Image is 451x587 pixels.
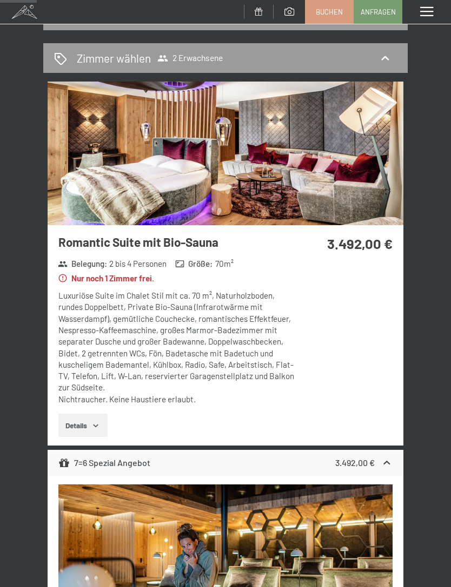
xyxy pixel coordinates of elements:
strong: 3.492,00 € [327,235,393,252]
span: Anfragen [361,7,396,17]
button: Details [58,414,108,437]
div: Luxuriöse Suite im Chalet Stil mit ca. 70 m², Naturholzboden, rundes Doppelbett, Private Bio-Saun... [58,290,297,405]
span: 70 m² [215,258,234,269]
span: Buchen [316,7,343,17]
img: mss_renderimg.php [48,82,403,225]
h3: Romantic Suite mit Bio-Sauna [58,234,297,251]
h2: Zimmer wählen [77,50,151,66]
span: 2 bis 4 Personen [109,258,167,269]
strong: Belegung : [58,258,107,269]
span: 2 Erwachsene [157,53,223,64]
div: 7=6 Spezial Angebot [58,456,150,469]
strong: Größe : [175,258,213,269]
strong: 3.492,00 € [335,457,375,468]
a: Anfragen [354,1,402,23]
strong: Nur noch 1 Zimmer frei. [58,273,154,284]
div: 7=6 Spezial Angebot3.492,00 € [48,450,403,476]
a: Buchen [306,1,353,23]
